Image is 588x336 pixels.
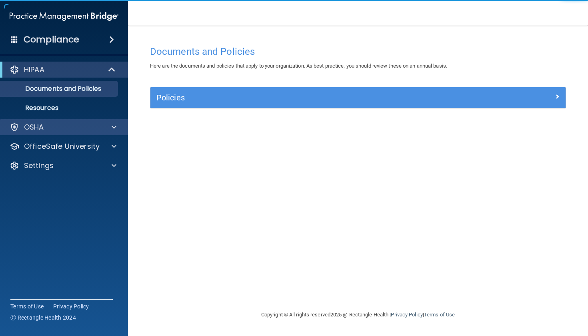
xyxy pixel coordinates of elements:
iframe: Drift Widget Chat Controller [450,279,578,311]
h4: Documents and Policies [150,46,566,57]
p: OfficeSafe University [24,142,100,151]
h5: Policies [156,93,456,102]
a: Terms of Use [10,302,44,310]
a: OSHA [10,122,116,132]
a: Privacy Policy [391,312,422,318]
p: Documents and Policies [5,85,114,93]
p: Settings [24,161,54,170]
span: Here are the documents and policies that apply to your organization. As best practice, you should... [150,63,447,69]
a: HIPAA [10,65,116,74]
a: Settings [10,161,116,170]
p: Resources [5,104,114,112]
a: OfficeSafe University [10,142,116,151]
img: PMB logo [10,8,118,24]
a: Terms of Use [424,312,455,318]
span: Ⓒ Rectangle Health 2024 [10,314,76,322]
p: OSHA [24,122,44,132]
a: Policies [156,91,560,104]
h4: Compliance [24,34,79,45]
p: HIPAA [24,65,44,74]
a: Privacy Policy [53,302,89,310]
div: Copyright © All rights reserved 2025 @ Rectangle Health | | [212,302,504,328]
